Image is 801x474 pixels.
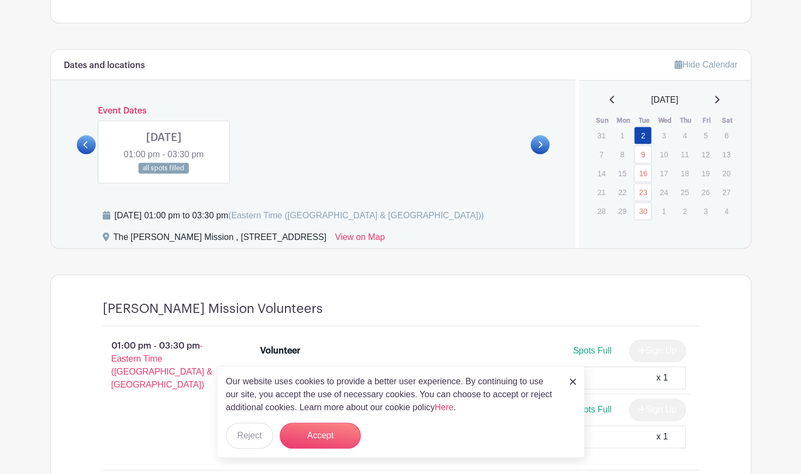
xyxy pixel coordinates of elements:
[226,375,558,414] p: Our website uses cookies to provide a better user experience. By continuing to use our site, you ...
[592,146,610,163] p: 7
[697,127,714,144] p: 5
[64,61,145,71] h6: Dates and locations
[656,371,667,384] div: x 1
[656,430,667,443] div: x 1
[697,165,714,182] p: 19
[655,203,673,219] p: 1
[573,346,611,355] span: Spots Full
[655,184,673,201] p: 24
[634,202,652,220] a: 30
[654,115,676,126] th: Wed
[613,184,631,201] p: 22
[675,115,696,126] th: Thu
[335,231,385,248] a: View on Map
[717,127,735,144] p: 6
[435,403,454,412] a: Here
[592,203,610,219] p: 28
[115,209,484,222] div: [DATE] 01:00 pm to 03:30 pm
[717,146,735,163] p: 13
[676,127,693,144] p: 4
[103,301,323,317] h4: [PERSON_NAME] Mission Volunteers
[634,183,652,201] a: 23
[655,165,673,182] p: 17
[676,165,693,182] p: 18
[592,184,610,201] p: 21
[676,146,693,163] p: 11
[592,165,610,182] p: 14
[85,335,243,396] p: 01:00 pm - 03:30 pm
[717,203,735,219] p: 4
[114,231,327,248] div: The [PERSON_NAME] Mission , [STREET_ADDRESS]
[674,60,737,69] a: Hide Calendar
[697,203,714,219] p: 3
[634,164,652,182] a: 16
[697,184,714,201] p: 26
[613,146,631,163] p: 8
[634,126,652,144] a: 2
[228,211,484,220] span: (Eastern Time ([GEOGRAPHIC_DATA] & [GEOGRAPHIC_DATA]))
[111,341,213,389] span: - Eastern Time ([GEOGRAPHIC_DATA] & [GEOGRAPHIC_DATA])
[717,184,735,201] p: 27
[717,115,738,126] th: Sat
[592,115,613,126] th: Sun
[613,203,631,219] p: 29
[676,203,693,219] p: 2
[696,115,717,126] th: Fri
[655,146,673,163] p: 10
[613,165,631,182] p: 15
[633,115,654,126] th: Tue
[260,344,300,357] div: Volunteer
[280,423,361,449] button: Accept
[226,423,273,449] button: Reject
[96,106,531,116] h6: Event Dates
[655,127,673,144] p: 3
[592,127,610,144] p: 31
[634,145,652,163] a: 9
[697,146,714,163] p: 12
[573,405,611,414] span: Spots Full
[613,127,631,144] p: 1
[613,115,634,126] th: Mon
[717,165,735,182] p: 20
[570,378,576,385] img: close_button-5f87c8562297e5c2d7936805f587ecaba9071eb48480494691a3f1689db116b3.svg
[676,184,693,201] p: 25
[651,94,678,106] span: [DATE]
